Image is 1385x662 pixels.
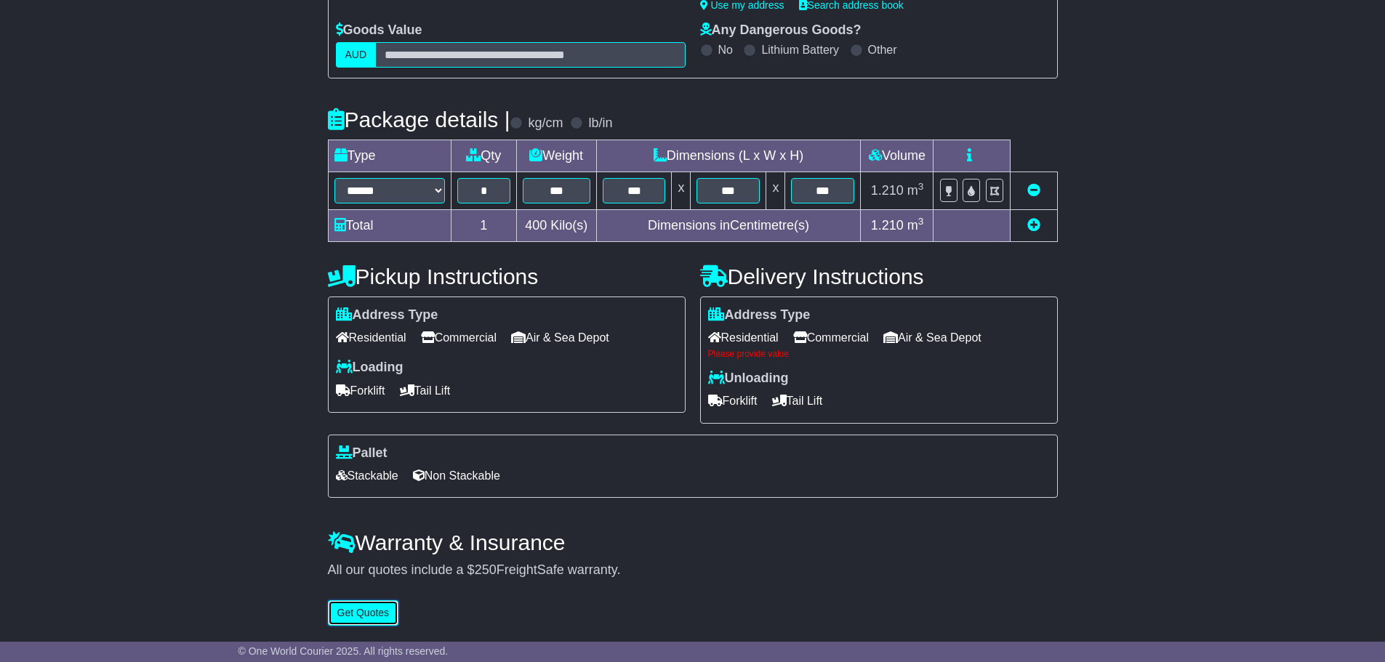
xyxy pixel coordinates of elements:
[511,326,609,349] span: Air & Sea Depot
[871,183,904,198] span: 1.210
[700,265,1058,288] h4: Delivery Instructions
[516,209,596,241] td: Kilo(s)
[871,218,904,233] span: 1.210
[328,600,399,626] button: Get Quotes
[413,464,500,487] span: Non Stackable
[700,23,862,39] label: Any Dangerous Goods?
[718,43,733,57] label: No
[672,171,691,209] td: x
[528,116,563,132] label: kg/cm
[336,42,377,68] label: AUD
[761,43,839,57] label: Lithium Battery
[336,379,385,402] span: Forklift
[336,23,422,39] label: Goods Value
[328,530,1058,554] h4: Warranty & Insurance
[336,307,438,323] label: Address Type
[868,43,897,57] label: Other
[772,389,823,412] span: Tail Lift
[883,326,981,349] span: Air & Sea Depot
[708,389,758,412] span: Forklift
[475,562,497,577] span: 250
[336,445,388,461] label: Pallet
[328,108,510,132] h4: Package details |
[708,326,779,349] span: Residential
[525,218,547,233] span: 400
[328,140,451,171] td: Type
[1027,183,1040,198] a: Remove this item
[861,140,934,171] td: Volume
[588,116,612,132] label: lb/in
[421,326,497,349] span: Commercial
[918,216,924,227] sup: 3
[336,360,404,376] label: Loading
[907,183,924,198] span: m
[451,209,516,241] td: 1
[238,645,449,657] span: © One World Courier 2025. All rights reserved.
[596,140,861,171] td: Dimensions (L x W x H)
[596,209,861,241] td: Dimensions in Centimetre(s)
[708,371,789,387] label: Unloading
[907,218,924,233] span: m
[400,379,451,402] span: Tail Lift
[328,209,451,241] td: Total
[336,464,398,487] span: Stackable
[336,326,406,349] span: Residential
[918,181,924,192] sup: 3
[328,265,686,288] h4: Pickup Instructions
[451,140,516,171] td: Qty
[1027,218,1040,233] a: Add new item
[793,326,869,349] span: Commercial
[328,562,1058,578] div: All our quotes include a $ FreightSafe warranty.
[516,140,596,171] td: Weight
[708,307,811,323] label: Address Type
[766,171,785,209] td: x
[708,349,1050,359] div: Please provide value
